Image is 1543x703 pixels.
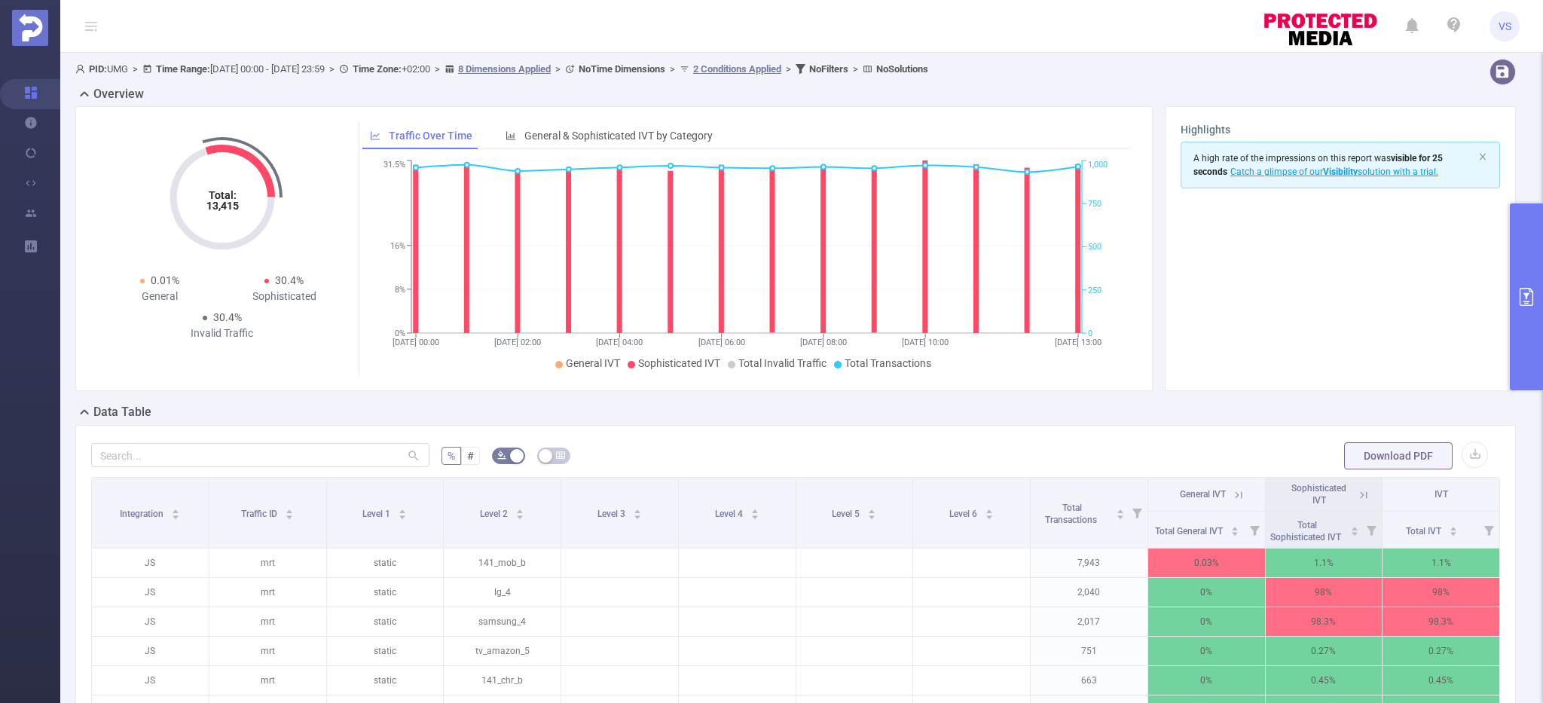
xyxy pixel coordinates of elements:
span: Level 5 [832,509,862,519]
span: Total Transactions [1045,503,1099,525]
p: 2,040 [1031,578,1147,607]
i: Filter menu [1244,512,1265,548]
p: mrt [209,637,326,665]
i: icon: line-chart [370,130,380,141]
i: Filter menu [1361,512,1382,548]
div: Sophisticated [222,289,347,304]
span: > [551,63,565,75]
span: Level 1 [362,509,393,519]
span: > [430,63,445,75]
span: Level 4 [715,509,745,519]
div: Sort [633,507,642,516]
u: 2 Conditions Applied [693,63,781,75]
i: icon: caret-down [1449,530,1457,534]
span: > [325,63,339,75]
i: icon: caret-up [1449,524,1457,529]
tspan: 250 [1088,286,1101,295]
i: icon: bar-chart [506,130,516,141]
i: icon: caret-up [750,507,759,512]
button: Download PDF [1344,442,1453,469]
span: General IVT [1180,489,1226,500]
tspan: 750 [1088,199,1101,209]
p: lg_4 [444,578,561,607]
p: static [327,666,444,695]
i: icon: caret-down [1230,530,1239,534]
p: mrt [209,666,326,695]
i: icon: close [1478,152,1487,161]
i: icon: caret-down [633,513,641,518]
span: > [781,63,796,75]
i: icon: caret-down [286,513,294,518]
tspan: 0% [395,329,405,338]
span: Total Invalid Traffic [738,357,826,369]
span: VS [1499,11,1511,41]
i: icon: caret-down [750,513,759,518]
p: samsung_4 [444,607,561,636]
p: 0.45% [1266,666,1383,695]
i: icon: caret-down [985,513,994,518]
span: > [128,63,142,75]
i: icon: caret-up [516,507,524,512]
div: General [97,289,222,304]
span: Level 2 [480,509,510,519]
tspan: [DATE] 13:00 [1055,338,1101,347]
i: icon: caret-up [1351,524,1359,529]
p: 0% [1148,578,1265,607]
p: 141_chr_b [444,666,561,695]
span: % [448,450,455,462]
input: Search... [91,443,429,467]
p: tv_amazon_5 [444,637,561,665]
span: Level 3 [597,509,628,519]
p: static [327,637,444,665]
i: icon: caret-up [286,507,294,512]
p: static [327,549,444,577]
p: 98.3% [1266,607,1383,636]
p: 751 [1031,637,1147,665]
i: icon: caret-up [868,507,876,512]
tspan: [DATE] 02:00 [494,338,541,347]
span: Sophisticated IVT [638,357,720,369]
tspan: 16% [390,241,405,251]
div: Sort [985,507,994,516]
p: 7,943 [1031,549,1147,577]
div: Sort [1350,524,1359,533]
b: No Solutions [876,63,928,75]
p: JS [92,578,209,607]
span: Total General IVT [1155,526,1225,536]
p: 0.45% [1383,666,1499,695]
p: 1.1% [1383,549,1499,577]
span: IVT [1435,489,1448,500]
i: icon: user [75,64,89,74]
span: # [467,450,474,462]
tspan: [DATE] 08:00 [800,338,847,347]
span: Total Sophisticated IVT [1270,520,1343,543]
i: icon: caret-up [1116,507,1124,512]
span: Total IVT [1406,526,1444,536]
div: Sort [867,507,876,516]
p: JS [92,637,209,665]
i: icon: caret-up [985,507,994,512]
div: Sort [1116,507,1125,516]
p: 2,017 [1031,607,1147,636]
i: icon: caret-up [1230,524,1239,529]
tspan: [DATE] 04:00 [596,338,643,347]
b: No Time Dimensions [579,63,665,75]
i: icon: caret-down [172,513,180,518]
div: Sort [285,507,294,516]
p: mrt [209,549,326,577]
p: 0.27% [1383,637,1499,665]
b: Visibility [1323,167,1358,177]
span: 30.4% [213,311,242,323]
p: mrt [209,578,326,607]
span: A high rate of the impressions on this report [1193,153,1372,164]
p: 0.03% [1148,549,1265,577]
i: icon: caret-down [1116,513,1124,518]
u: 8 Dimensions Applied [458,63,551,75]
i: Filter menu [1478,512,1499,548]
span: Catch a glimpse of our solution with a trial. [1227,167,1438,177]
div: Sort [1230,524,1239,533]
p: 98.3% [1383,607,1499,636]
tspan: [DATE] 00:00 [393,338,439,347]
b: No Filters [809,63,848,75]
div: Sort [1449,524,1458,533]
